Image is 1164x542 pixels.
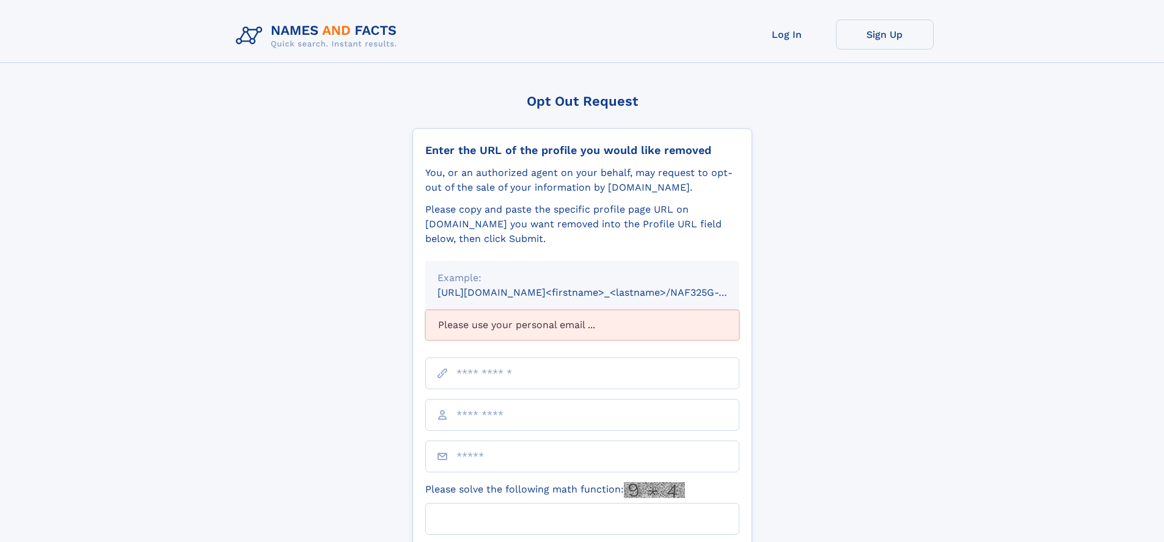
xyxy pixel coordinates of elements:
img: Logo Names and Facts [231,20,407,53]
label: Please solve the following math function: [425,482,685,498]
a: Sign Up [836,20,934,49]
div: You, or an authorized agent on your behalf, may request to opt-out of the sale of your informatio... [425,166,739,195]
div: Example: [437,271,727,285]
small: [URL][DOMAIN_NAME]<firstname>_<lastname>/NAF325G-xxxxxxxx [437,287,763,298]
div: Opt Out Request [412,93,752,109]
a: Log In [738,20,836,49]
div: Please copy and paste the specific profile page URL on [DOMAIN_NAME] you want removed into the Pr... [425,202,739,246]
div: Please use your personal email ... [425,310,739,340]
div: Enter the URL of the profile you would like removed [425,144,739,157]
